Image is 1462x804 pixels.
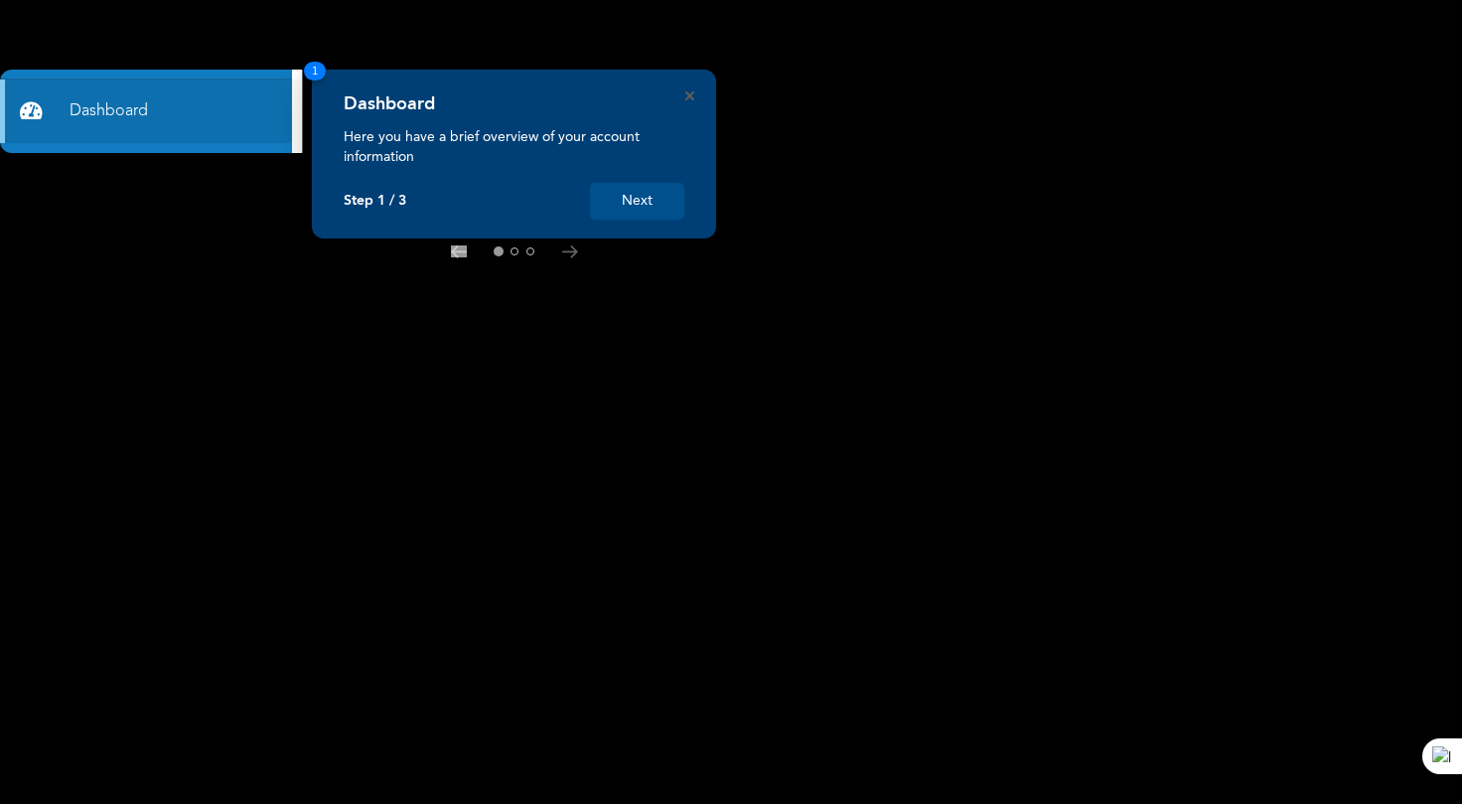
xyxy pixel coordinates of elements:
[590,183,684,220] button: Next
[304,62,326,80] span: 1
[685,91,694,100] button: Close
[344,193,406,210] p: Step 1 / 3
[344,127,684,167] p: Here you have a brief overview of your account information
[344,93,435,115] h4: Dashboard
